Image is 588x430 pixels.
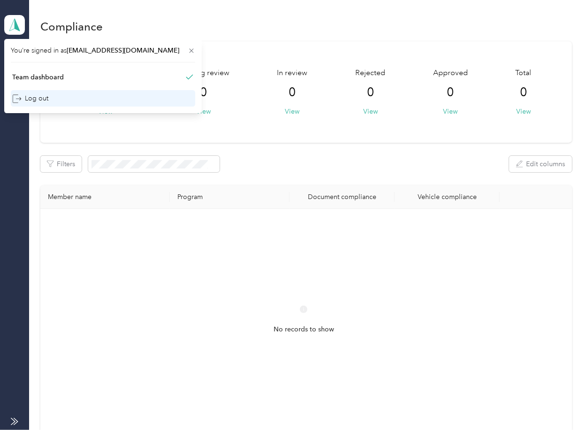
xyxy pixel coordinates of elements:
div: Log out [12,93,48,103]
span: No records to show [274,324,334,335]
button: View [196,107,211,116]
span: 0 [520,85,527,100]
span: 0 [447,85,454,100]
th: Program [170,185,290,209]
span: [EMAIL_ADDRESS][DOMAIN_NAME] [67,46,179,54]
div: Document compliance [297,193,387,201]
button: Edit columns [509,156,572,172]
span: Approved [433,68,468,79]
span: 0 [289,85,296,100]
button: View [363,107,378,116]
button: View [443,107,458,116]
span: Pending review [177,68,229,79]
span: 0 [367,85,374,100]
div: Team dashboard [12,72,64,82]
button: Filters [40,156,82,172]
th: Member name [40,185,169,209]
span: 0 [200,85,207,100]
iframe: Everlance-gr Chat Button Frame [535,377,588,430]
span: You’re signed in as [11,46,195,55]
span: In review [277,68,308,79]
button: View [285,107,300,116]
div: Vehicle compliance [402,193,492,201]
span: Rejected [355,68,385,79]
span: Total [516,68,532,79]
h1: Compliance [40,22,103,31]
button: View [516,107,531,116]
